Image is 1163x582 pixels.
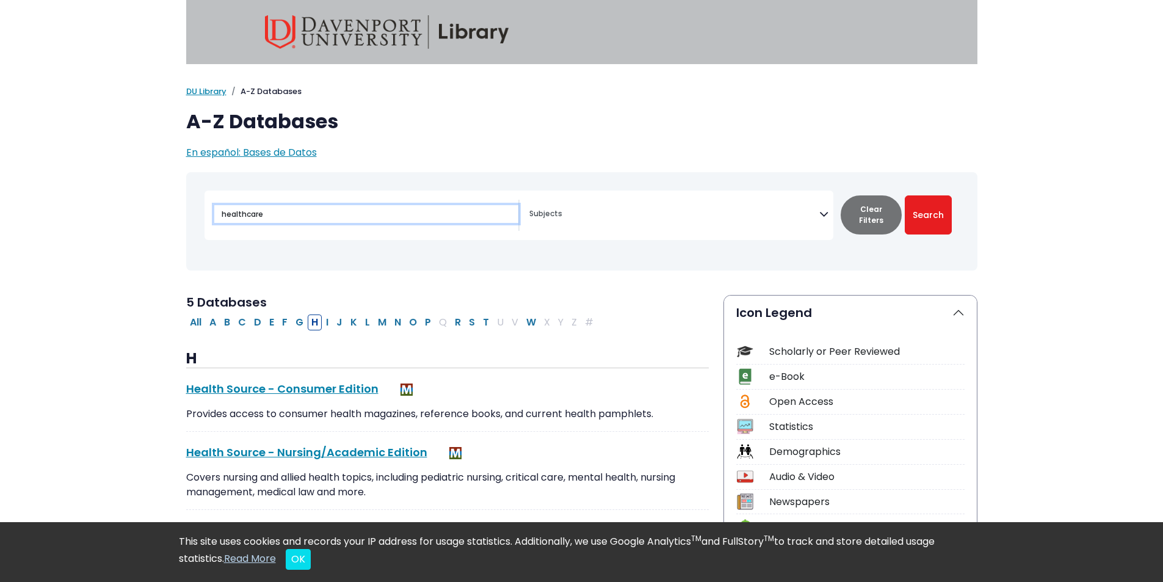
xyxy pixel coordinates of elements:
[451,315,465,330] button: Filter Results R
[186,315,205,330] button: All
[769,369,965,384] div: e-Book
[186,85,226,97] a: DU Library
[308,315,322,330] button: Filter Results H
[186,85,977,98] nav: breadcrumb
[374,315,390,330] button: Filter Results M
[186,145,317,159] a: En español: Bases de Datos
[769,445,965,459] div: Demographics
[286,549,311,570] button: Close
[523,315,540,330] button: Filter Results W
[186,445,427,460] a: Health Source - Nursing/Academic Edition
[737,493,753,510] img: Icon Newspapers
[179,534,985,570] div: This site uses cookies and records your IP address for usage statistics. Additionally, we use Goo...
[266,315,278,330] button: Filter Results E
[186,294,267,311] span: 5 Databases
[361,315,374,330] button: Filter Results L
[234,315,250,330] button: Filter Results C
[186,350,709,368] h3: H
[214,205,518,223] input: Search database by title or keyword
[465,315,479,330] button: Filter Results S
[737,393,753,410] img: Icon Open Access
[737,518,753,535] img: Icon Financial Report
[737,368,753,385] img: Icon e-Book
[529,210,819,220] textarea: Search
[769,495,965,509] div: Newspapers
[405,315,421,330] button: Filter Results O
[400,384,413,396] img: MeL (Michigan electronic Library)
[292,315,307,330] button: Filter Results G
[224,551,276,566] a: Read More
[220,315,234,330] button: Filter Results B
[265,15,509,49] img: Davenport University Library
[841,195,902,235] button: Clear Filters
[764,533,774,544] sup: TM
[333,315,346,330] button: Filter Results J
[691,533,701,544] sup: TM
[737,443,753,460] img: Icon Demographics
[186,470,709,500] p: Covers nursing and allied health topics, including pediatric nursing, critical care, mental healt...
[250,315,265,330] button: Filter Results D
[186,407,709,421] p: Provides access to consumer health magazines, reference books, and current health pamphlets.
[724,296,977,330] button: Icon Legend
[769,470,965,484] div: Audio & Video
[479,315,493,330] button: Filter Results T
[206,315,220,330] button: Filter Results A
[449,447,462,459] img: MeL (Michigan electronic Library)
[737,468,753,485] img: Icon Audio & Video
[905,195,952,235] button: Submit for Search Results
[347,315,361,330] button: Filter Results K
[322,315,332,330] button: Filter Results I
[769,344,965,359] div: Scholarly or Peer Reviewed
[737,418,753,435] img: Icon Statistics
[278,315,291,330] button: Filter Results F
[737,343,753,360] img: Icon Scholarly or Peer Reviewed
[186,110,977,133] h1: A-Z Databases
[186,172,977,271] nav: Search filters
[769,420,965,434] div: Statistics
[391,315,405,330] button: Filter Results N
[186,315,598,329] div: Alpha-list to filter by first letter of database name
[421,315,435,330] button: Filter Results P
[226,85,302,98] li: A-Z Databases
[186,381,379,396] a: Health Source - Consumer Edition
[769,519,965,534] div: Financial Report
[769,395,965,409] div: Open Access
